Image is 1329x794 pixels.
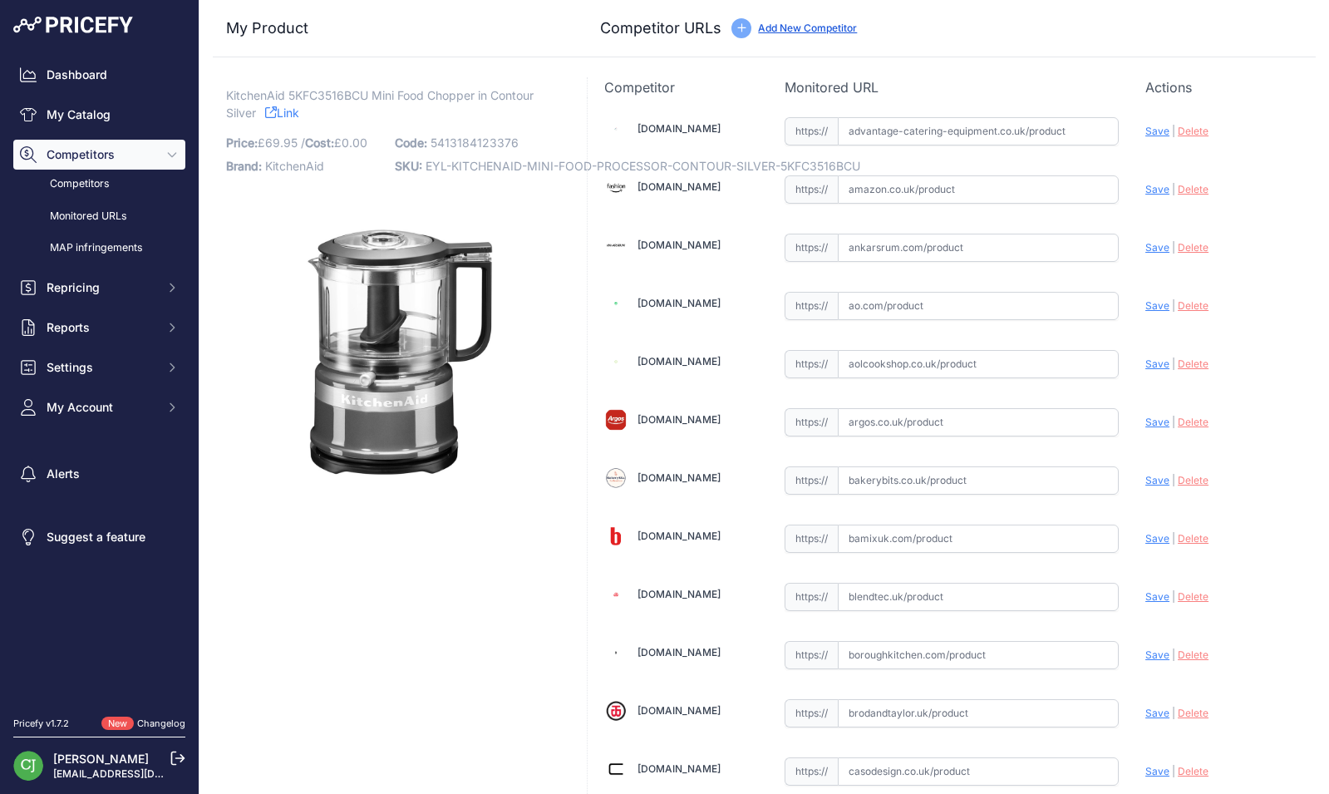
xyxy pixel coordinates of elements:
a: Add New Competitor [758,22,857,34]
span: Settings [47,359,155,376]
input: advantage-catering-equipment.co.uk/product [838,117,1119,145]
span: Delete [1178,474,1208,486]
a: [DOMAIN_NAME] [637,646,721,658]
span: Repricing [47,279,155,296]
span: EYL-KITCHENAID-MINI-FOOD-PROCESSOR-CONTOUR-SILVER-5KFC3516BCU [426,159,860,173]
span: Save [1145,299,1169,312]
span: Save [1145,358,1169,370]
span: Cost: [305,136,334,150]
span: KitchenAid 5KFC3516BCU Mini Food Chopper in Contour Silver [226,85,534,123]
a: [DOMAIN_NAME] [637,704,721,717]
span: New [101,717,134,731]
span: Delete [1178,532,1208,545]
span: Delete [1178,299,1208,312]
span: https:// [785,699,838,727]
input: bakerybits.co.uk/product [838,466,1119,495]
p: Competitor [604,77,758,97]
span: https:// [785,117,838,145]
span: Save [1145,532,1169,545]
input: ao.com/product [838,292,1119,320]
a: [EMAIL_ADDRESS][DOMAIN_NAME] [53,767,227,780]
span: https:// [785,175,838,204]
input: casodesign.co.uk/product [838,757,1119,786]
button: Reports [13,313,185,343]
a: MAP infringements [13,234,185,263]
a: [DOMAIN_NAME] [637,180,721,193]
span: | [1172,532,1175,545]
span: | [1172,125,1175,137]
span: Save [1145,649,1169,661]
a: Link [265,102,299,123]
span: Delete [1178,649,1208,661]
button: Repricing [13,273,185,303]
span: https:// [785,583,838,611]
span: | [1172,590,1175,603]
span: https:// [785,408,838,436]
a: [DOMAIN_NAME] [637,588,721,600]
span: Delete [1178,183,1208,195]
span: Save [1145,590,1169,603]
span: Save [1145,183,1169,195]
input: ankarsrum.com/product [838,234,1119,262]
span: | [1172,416,1175,428]
span: My Account [47,399,155,416]
a: [DOMAIN_NAME] [637,762,721,775]
span: https:// [785,466,838,495]
span: https:// [785,350,838,378]
span: KitchenAid [265,159,324,173]
span: | [1172,649,1175,661]
span: https:// [785,641,838,669]
a: [PERSON_NAME] [53,752,149,766]
p: £ [226,131,385,155]
a: Alerts [13,459,185,489]
p: Monitored URL [785,77,1119,97]
a: Changelog [137,718,185,729]
span: Save [1145,707,1169,719]
span: Save [1145,765,1169,777]
span: Save [1145,125,1169,137]
span: Price: [226,136,258,150]
span: Delete [1178,590,1208,603]
span: Brand: [226,159,262,173]
span: Save [1145,474,1169,486]
span: | [1172,183,1175,195]
a: Monitored URLs [13,202,185,231]
input: aolcookshop.co.uk/product [838,350,1119,378]
button: Settings [13,353,185,382]
a: [DOMAIN_NAME] [637,355,721,367]
span: | [1172,474,1175,486]
span: SKU: [395,159,422,173]
span: Save [1145,416,1169,428]
span: https:// [785,525,838,553]
span: 5413184123376 [431,136,519,150]
span: Delete [1178,416,1208,428]
span: | [1172,299,1175,312]
img: Pricefy Logo [13,17,133,33]
span: Code: [395,136,427,150]
input: argos.co.uk/product [838,408,1119,436]
span: https:// [785,757,838,786]
button: Competitors [13,140,185,170]
span: | [1172,241,1175,254]
a: [DOMAIN_NAME] [637,530,721,542]
span: Save [1145,241,1169,254]
span: https:// [785,292,838,320]
input: bamixuk.com/product [838,525,1119,553]
span: Delete [1178,241,1208,254]
a: Dashboard [13,60,185,90]
span: 0.00 [342,136,367,150]
input: boroughkitchen.com/product [838,641,1119,669]
input: amazon.co.uk/product [838,175,1119,204]
a: [DOMAIN_NAME] [637,297,721,309]
span: / £ [301,136,367,150]
span: Delete [1178,125,1208,137]
span: https:// [785,234,838,262]
span: Delete [1178,765,1208,777]
span: | [1172,358,1175,370]
a: Competitors [13,170,185,199]
span: | [1172,765,1175,777]
a: [DOMAIN_NAME] [637,413,721,426]
span: Reports [47,319,155,336]
p: Actions [1145,77,1299,97]
a: [DOMAIN_NAME] [637,471,721,484]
